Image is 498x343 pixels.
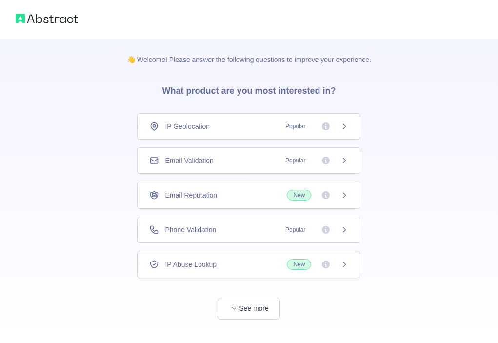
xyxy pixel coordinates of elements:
[287,190,311,201] span: New
[279,156,311,165] span: Popular
[165,260,217,269] span: IP Abuse Lookup
[165,225,216,235] span: Phone Validation
[111,39,387,64] p: 👋 Welcome! Please answer the following questions to improve your experience.
[165,156,213,165] span: Email Validation
[287,259,311,270] span: New
[16,12,78,25] img: Abstract logo
[279,121,311,131] span: Popular
[165,190,217,200] span: Email Reputation
[146,64,351,113] h3: What product are you most interested in?
[279,225,311,235] span: Popular
[218,298,280,320] button: See more
[165,121,210,131] span: IP Geolocation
